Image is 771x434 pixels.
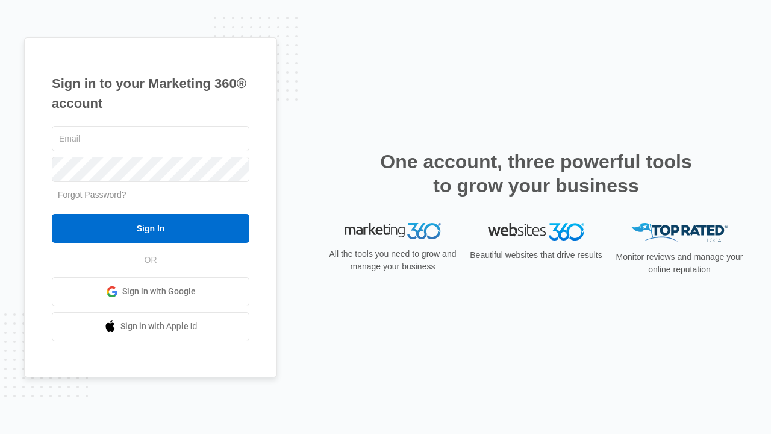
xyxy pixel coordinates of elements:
[345,223,441,240] img: Marketing 360
[120,320,198,333] span: Sign in with Apple Id
[612,251,747,276] p: Monitor reviews and manage your online reputation
[122,285,196,298] span: Sign in with Google
[58,190,126,200] a: Forgot Password?
[52,277,249,306] a: Sign in with Google
[376,149,696,198] h2: One account, three powerful tools to grow your business
[136,254,166,266] span: OR
[325,248,460,273] p: All the tools you need to grow and manage your business
[488,223,584,241] img: Websites 360
[52,74,249,113] h1: Sign in to your Marketing 360® account
[52,214,249,243] input: Sign In
[52,126,249,151] input: Email
[631,223,728,243] img: Top Rated Local
[52,312,249,341] a: Sign in with Apple Id
[469,249,604,262] p: Beautiful websites that drive results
